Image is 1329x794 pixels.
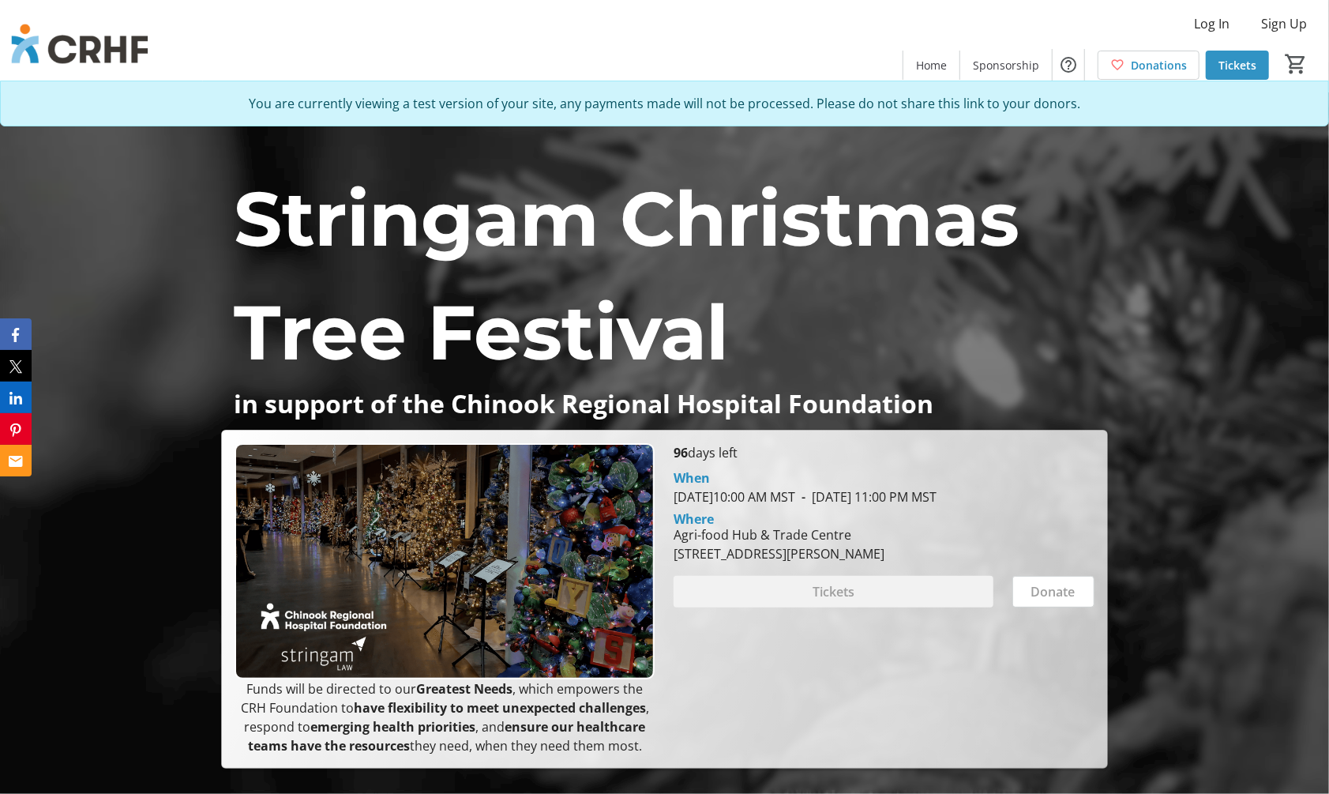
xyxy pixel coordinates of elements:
span: Log In [1194,14,1230,33]
strong: have flexibility to meet unexpected challenges [354,699,646,717]
div: Where [674,513,714,525]
span: Sponsorship [973,57,1039,73]
img: Campaign CTA Media Photo [235,443,655,679]
button: Log In [1181,11,1242,36]
strong: emerging health priorities [310,718,475,736]
button: Help [1053,49,1084,81]
span: Tickets [1218,57,1256,73]
span: [DATE] 11:00 PM MST [795,488,937,506]
div: [STREET_ADDRESS][PERSON_NAME] [674,544,884,563]
span: Stringam Christmas Tree Festival [234,172,1019,378]
div: When [674,468,710,487]
img: Chinook Regional Hospital Foundation's Logo [9,6,150,85]
button: Cart [1282,50,1310,78]
span: 96 [674,444,688,461]
a: Home [903,51,959,80]
a: Sponsorship [960,51,1052,80]
p: in support of the Chinook Regional Hospital Foundation [234,389,1094,417]
strong: Greatest Needs [416,680,512,698]
div: Agri-food Hub & Trade Centre [674,525,884,544]
span: Donations [1131,57,1187,73]
p: days left [674,443,1094,462]
span: Sign Up [1261,14,1307,33]
span: Home [916,57,947,73]
a: Tickets [1206,51,1269,80]
span: - [795,488,812,506]
span: [DATE] 10:00 AM MST [674,488,795,506]
a: Donations [1098,51,1199,80]
button: Sign Up [1248,11,1320,36]
p: Funds will be directed to our , which empowers the CRH Foundation to , respond to , and they need... [235,679,655,755]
